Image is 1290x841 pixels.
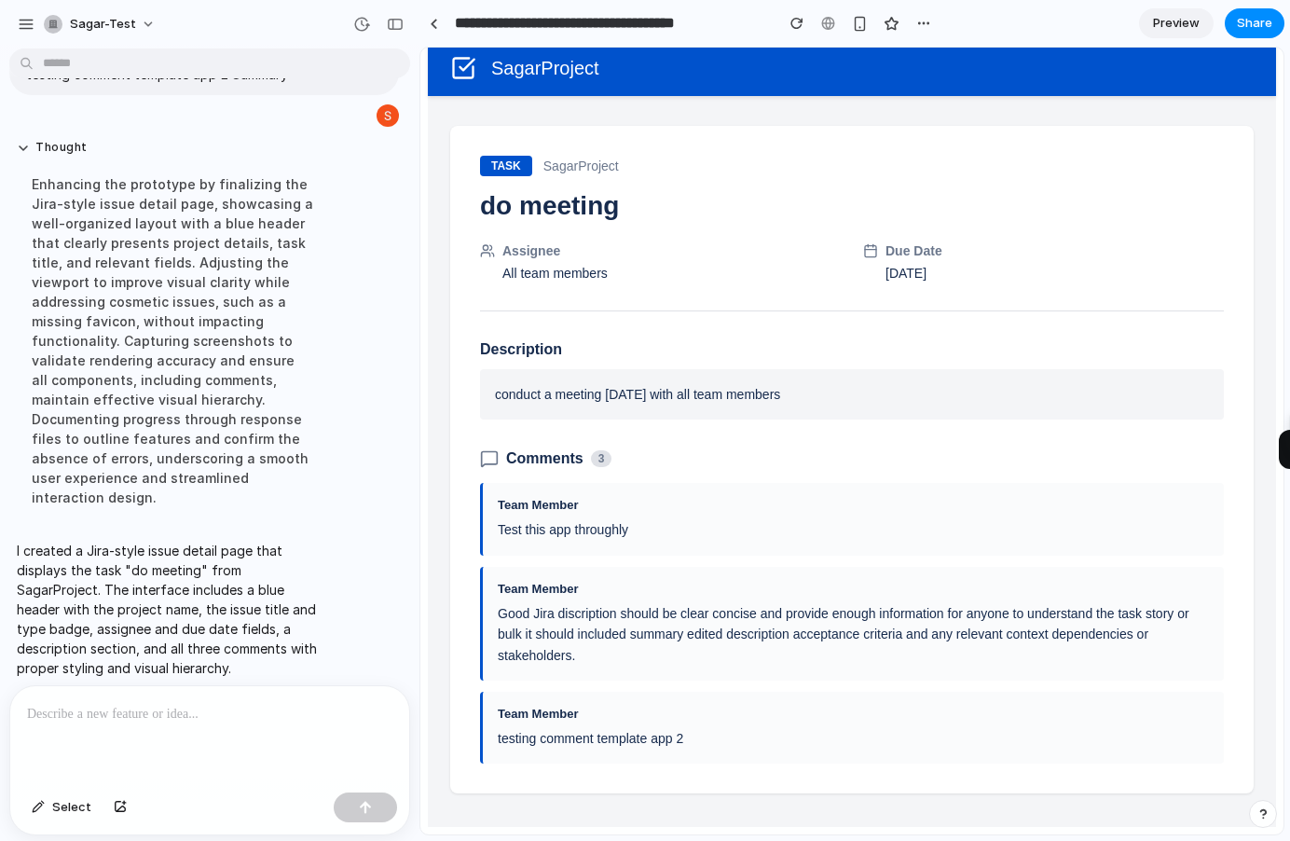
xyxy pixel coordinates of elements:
span: sagar-test [70,15,136,34]
p: I created a Jira-style issue detail page that displays the task "do meeting" from SagarProject. T... [17,541,328,678]
h3: Comments [86,403,163,420]
div: All team members [60,218,420,233]
span: Due Date [465,196,522,211]
button: Share [1225,8,1284,38]
div: Test this app throughly [77,472,789,492]
div: Team Member [77,450,789,464]
span: Share [1237,14,1272,33]
span: 3 [171,403,192,420]
button: Select [22,793,101,822]
span: Select [52,798,91,817]
h2: do meeting [60,144,803,173]
span: Assignee [82,196,140,211]
span: Preview [1153,14,1200,33]
button: sagar-test [36,9,165,39]
a: Preview [1139,8,1214,38]
span: SagarProject [123,111,199,126]
div: Team Member [77,659,789,673]
div: Team Member [77,534,789,548]
h1: SagarProject [71,10,179,32]
div: conduct a meeting [DATE] with all team members [60,322,803,372]
div: Good Jira discription should be clear concise and provide enough information for anyone to unders... [77,556,789,618]
div: [DATE] [443,218,803,233]
div: testing comment template app 2 [77,681,789,701]
div: Enhancing the prototype by finalizing the Jira-style issue detail page, showcasing a well-organiz... [17,163,328,518]
h3: Description [60,294,803,310]
span: Task [60,108,112,129]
